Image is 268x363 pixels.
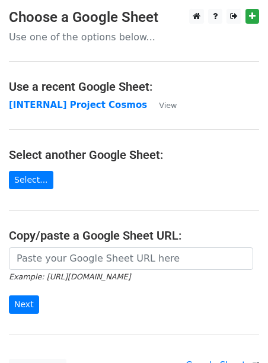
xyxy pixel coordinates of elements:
h4: Use a recent Google Sheet: [9,79,259,94]
p: Use one of the options below... [9,31,259,43]
h4: Select another Google Sheet: [9,148,259,162]
input: Paste your Google Sheet URL here [9,247,253,270]
input: Next [9,295,39,314]
a: [INTERNAL] Project Cosmos [9,100,147,110]
small: Example: [URL][DOMAIN_NAME] [9,272,130,281]
small: View [159,101,177,110]
h4: Copy/paste a Google Sheet URL: [9,228,259,243]
a: View [147,100,177,110]
h3: Choose a Google Sheet [9,9,259,26]
a: Select... [9,171,53,189]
